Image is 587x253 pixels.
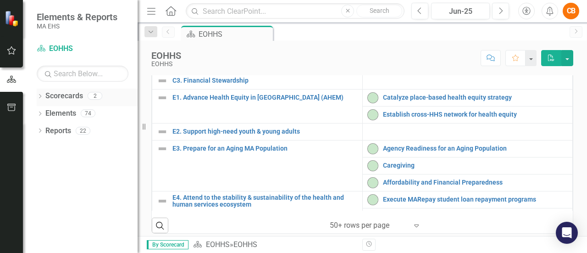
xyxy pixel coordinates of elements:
a: EOHHS [206,240,230,249]
div: EOHHS [151,61,181,67]
span: Elements & Reports [37,11,117,22]
span: Search [370,7,389,14]
div: 74 [81,110,95,118]
small: MA EHS [37,22,117,30]
a: C3. Financial Stewardship [172,77,358,84]
a: Catalyze place-based health equity strategy [383,94,568,101]
img: On-track [367,109,378,120]
img: Not Defined [157,143,168,154]
img: On-track [367,194,378,205]
div: EOHHS [233,240,257,249]
img: Not Defined [157,92,168,103]
div: EOHHS [199,28,271,40]
a: Agency Readiness for an Aging Population [383,145,568,152]
a: Affordability and Financial Preparedness [383,179,568,186]
button: Jun-25 [431,3,490,19]
img: On-track [367,143,378,154]
img: On-track [367,92,378,103]
img: Not Defined [157,196,168,207]
div: Jun-25 [434,6,487,17]
img: Not Defined [157,75,168,86]
a: E3. Prepare for an Aging MA Population [172,145,358,152]
a: E1. Advance Health Equity in [GEOGRAPHIC_DATA] (AHEM) [172,94,358,101]
div: » [193,240,355,250]
a: Caregiving [383,162,568,169]
a: Scorecards [45,91,83,101]
div: Open Intercom Messenger [556,222,578,244]
a: Establish cross-HHS network for health equity [383,111,568,118]
a: Elements [45,108,76,119]
img: ClearPoint Strategy [5,10,21,26]
input: Search ClearPoint... [186,3,404,19]
button: Search [356,5,402,17]
img: On-track [367,177,378,188]
a: Execute MARepay student loan repayment programs [383,196,568,203]
div: EOHHS [151,51,181,61]
img: On-track [367,160,378,171]
a: E2. Support high-need youth & young adults [172,128,358,135]
img: Not Defined [157,126,168,137]
div: 22 [76,127,90,135]
div: 2 [88,92,102,100]
input: Search Below... [37,66,128,82]
button: CB [563,3,579,19]
a: Reports [45,126,71,136]
a: EOHHS [37,44,128,54]
a: E4. Attend to the stability & sustainability of the health and human services ecosystem [172,194,358,208]
span: By Scorecard [147,240,188,249]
